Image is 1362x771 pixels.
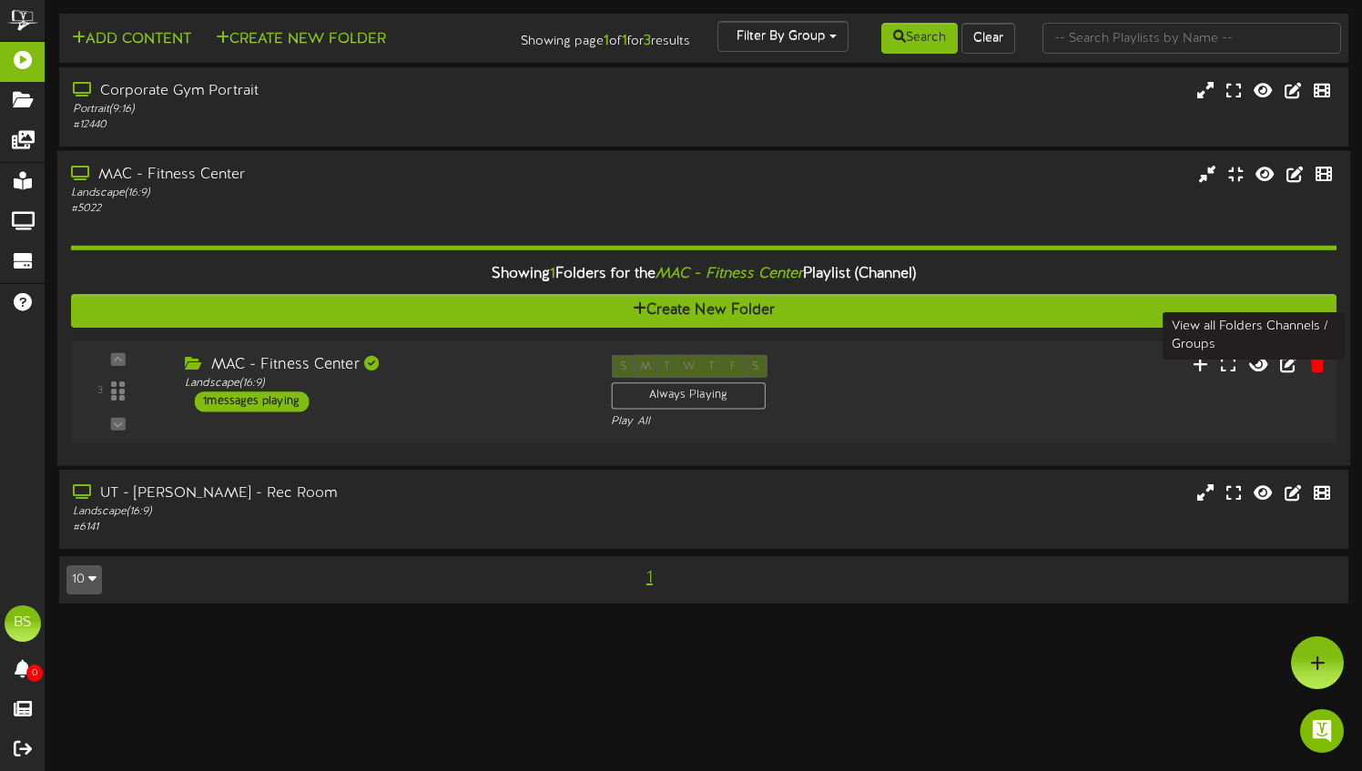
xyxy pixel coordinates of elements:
div: # 5022 [71,201,583,217]
div: Landscape ( 16:9 ) [185,376,584,391]
span: 1 [550,266,555,282]
div: Always Playing [611,382,765,410]
button: Search [881,23,958,54]
div: BS [5,605,41,642]
div: # 12440 [73,117,583,133]
div: # 6141 [73,520,583,535]
button: Create New Folder [71,294,1337,328]
button: Create New Folder [210,28,391,51]
div: Play All [611,414,903,430]
div: MAC - Fitness Center [185,355,584,376]
div: Open Intercom Messenger [1300,709,1344,753]
div: Landscape ( 16:9 ) [73,504,583,520]
button: Add Content [66,28,197,51]
i: MAC - Fitness Center [656,266,802,282]
button: Clear [961,23,1015,54]
div: Showing page of for results [487,21,704,52]
div: MAC - Fitness Center [71,165,583,186]
span: 1 [642,568,657,588]
div: 1 messages playing [194,391,309,411]
div: UT - [PERSON_NAME] - Rec Room [73,483,583,504]
span: 0 [26,664,43,682]
strong: 3 [644,33,651,49]
div: Portrait ( 9:16 ) [73,102,583,117]
button: Filter By Group [717,21,849,52]
button: 10 [66,565,102,594]
strong: 1 [622,33,627,49]
div: Corporate Gym Portrait [73,81,583,102]
strong: 1 [604,33,609,49]
div: Showing Folders for the Playlist (Channel) [57,255,1350,294]
input: -- Search Playlists by Name -- [1042,23,1341,54]
div: Landscape ( 16:9 ) [71,186,583,201]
